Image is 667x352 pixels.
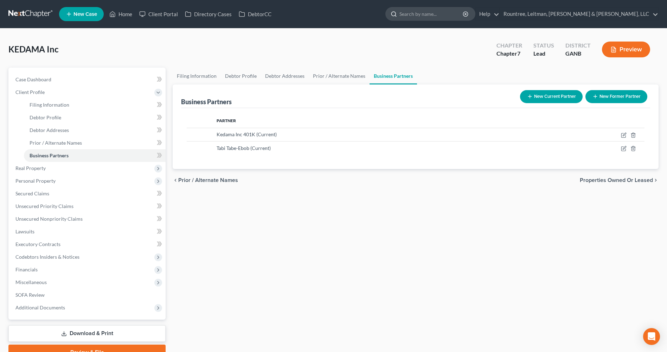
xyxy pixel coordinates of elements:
span: Additional Documents [15,304,65,310]
span: SOFA Review [15,292,45,298]
span: Codebtors Insiders & Notices [15,254,79,260]
span: Prior / Alternate Names [178,177,238,183]
a: Download & Print [8,325,166,342]
a: Debtor Addresses [261,68,309,84]
a: Case Dashboard [10,73,166,86]
span: Miscellaneous [15,279,47,285]
span: Debtor Addresses [30,127,69,133]
span: KEDAMA Inc [8,44,58,54]
a: Business Partners [370,68,417,84]
div: Status [533,42,554,50]
span: New Case [73,12,97,17]
button: Properties Owned or Leased chevron_right [580,177,659,183]
a: SOFA Review [10,289,166,301]
span: Financials [15,266,38,272]
button: Preview [602,42,650,57]
a: Unsecured Nonpriority Claims [10,213,166,225]
input: Search by name... [399,7,464,20]
a: Prior / Alternate Names [309,68,370,84]
a: Client Portal [136,8,181,20]
a: Debtor Profile [24,111,166,124]
span: 7 [517,50,520,57]
span: Partner [217,118,236,123]
span: Personal Property [15,178,56,184]
span: Debtor Profile [30,114,61,120]
a: DebtorCC [235,8,275,20]
span: Kedama Inc 401K (Current) [217,131,277,137]
a: Debtor Addresses [24,124,166,137]
i: chevron_left [173,177,178,183]
div: Chapter [496,50,522,58]
span: Case Dashboard [15,76,51,82]
a: Unsecured Priority Claims [10,200,166,213]
span: Client Profile [15,89,45,95]
a: Filing Information [173,68,221,84]
span: Lawsuits [15,228,34,234]
span: Unsecured Nonpriority Claims [15,216,83,222]
a: Home [106,8,136,20]
button: New Current Partner [520,90,583,103]
a: Help [476,8,499,20]
div: Lead [533,50,554,58]
span: Business Partners [30,152,69,158]
button: chevron_left Prior / Alternate Names [173,177,238,183]
span: Filing Information [30,102,69,108]
button: New Former Partner [585,90,647,103]
a: Business Partners [24,149,166,162]
span: Prior / Alternate Names [30,140,82,146]
span: Secured Claims [15,190,49,196]
span: Executory Contracts [15,241,60,247]
div: Open Intercom Messenger [643,328,660,345]
a: Lawsuits [10,225,166,238]
i: chevron_right [653,177,659,183]
a: Secured Claims [10,187,166,200]
a: Debtor Profile [221,68,261,84]
div: GANB [565,50,591,58]
a: Filing Information [24,99,166,111]
div: Chapter [496,42,522,50]
a: Rountree, Leitman, [PERSON_NAME] & [PERSON_NAME], LLC [500,8,658,20]
div: District [565,42,591,50]
div: Business Partners [181,98,232,106]
a: Prior / Alternate Names [24,137,166,149]
span: Unsecured Priority Claims [15,203,73,209]
a: Directory Cases [181,8,235,20]
span: Real Property [15,165,46,171]
span: Properties Owned or Leased [580,177,653,183]
span: Tabi Tabe-Ebob (Current) [217,145,271,151]
a: Executory Contracts [10,238,166,251]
